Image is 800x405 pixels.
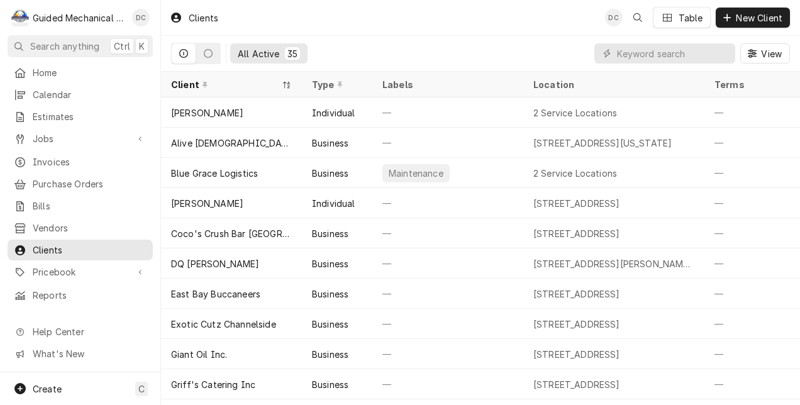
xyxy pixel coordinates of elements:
[11,9,29,26] div: Guided Mechanical Services, LLC's Avatar
[8,321,153,342] a: Go to Help Center
[312,378,348,391] div: Business
[33,11,125,25] div: Guided Mechanical Services, LLC
[312,167,348,180] div: Business
[716,8,790,28] button: New Client
[679,11,703,25] div: Table
[171,348,227,361] div: Giant Oil Inc.
[312,348,348,361] div: Business
[8,285,153,306] a: Reports
[605,9,623,26] div: Daniel Cornell's Avatar
[139,40,145,53] span: K
[382,78,513,91] div: Labels
[372,309,523,339] div: —
[33,265,128,279] span: Pricebook
[33,243,147,257] span: Clients
[372,128,523,158] div: —
[33,221,147,235] span: Vendors
[8,262,153,282] a: Go to Pricebook
[8,128,153,149] a: Go to Jobs
[704,218,795,248] div: —
[312,287,348,301] div: Business
[533,287,620,301] div: [STREET_ADDRESS]
[312,78,360,91] div: Type
[733,11,785,25] span: New Client
[387,167,445,180] div: Maintenance
[704,188,795,218] div: —
[312,197,355,210] div: Individual
[533,78,694,91] div: Location
[8,218,153,238] a: Vendors
[33,325,145,338] span: Help Center
[372,188,523,218] div: —
[704,279,795,309] div: —
[171,378,255,391] div: Griff's Catering Inc
[533,378,620,391] div: [STREET_ADDRESS]
[33,66,147,79] span: Home
[628,8,648,28] button: Open search
[171,197,243,210] div: [PERSON_NAME]
[312,318,348,331] div: Business
[171,287,260,301] div: East Bay Buccaneers
[171,78,279,91] div: Client
[8,240,153,260] a: Clients
[533,257,694,270] div: [STREET_ADDRESS][PERSON_NAME][PERSON_NAME]
[132,9,150,26] div: Daniel Cornell's Avatar
[605,9,623,26] div: DC
[8,62,153,83] a: Home
[8,152,153,172] a: Invoices
[33,132,128,145] span: Jobs
[312,227,348,240] div: Business
[33,110,147,123] span: Estimates
[33,347,145,360] span: What's New
[533,348,620,361] div: [STREET_ADDRESS]
[8,343,153,364] a: Go to What's New
[704,97,795,128] div: —
[287,47,297,60] div: 35
[533,106,617,119] div: 2 Service Locations
[312,136,348,150] div: Business
[533,197,620,210] div: [STREET_ADDRESS]
[312,106,355,119] div: Individual
[33,155,147,169] span: Invoices
[8,174,153,194] a: Purchase Orders
[758,47,784,60] span: View
[617,43,729,64] input: Keyword search
[30,40,99,53] span: Search anything
[171,106,243,119] div: [PERSON_NAME]
[312,257,348,270] div: Business
[533,136,672,150] div: [STREET_ADDRESS][US_STATE]
[171,167,258,180] div: Blue Grace Logistics
[372,279,523,309] div: —
[740,43,790,64] button: View
[704,128,795,158] div: —
[372,218,523,248] div: —
[372,97,523,128] div: —
[171,257,260,270] div: DQ [PERSON_NAME]
[704,158,795,188] div: —
[704,339,795,369] div: —
[533,318,620,331] div: [STREET_ADDRESS]
[372,248,523,279] div: —
[171,227,292,240] div: Coco's Crush Bar [GEOGRAPHIC_DATA]
[114,40,130,53] span: Ctrl
[138,382,145,396] span: C
[8,35,153,57] button: Search anythingCtrlK
[33,177,147,191] span: Purchase Orders
[372,339,523,369] div: —
[171,318,276,331] div: Exotic Cutz Channelside
[533,227,620,240] div: [STREET_ADDRESS]
[704,248,795,279] div: —
[704,369,795,399] div: —
[8,84,153,105] a: Calendar
[33,199,147,213] span: Bills
[132,9,150,26] div: DC
[33,88,147,101] span: Calendar
[33,289,147,302] span: Reports
[8,106,153,127] a: Estimates
[238,47,280,60] div: All Active
[8,196,153,216] a: Bills
[11,9,29,26] div: G
[533,167,617,180] div: 2 Service Locations
[171,136,292,150] div: Alive [DEMOGRAPHIC_DATA]
[372,369,523,399] div: —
